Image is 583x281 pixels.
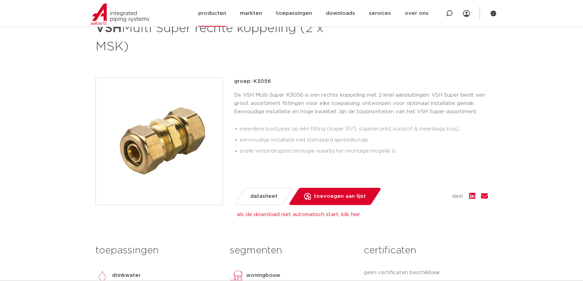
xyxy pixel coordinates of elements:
[452,192,464,201] span: deel:
[240,135,488,146] li: eenvoudige installatie met standaard gereedschap
[240,146,488,157] li: snelle verbindingstechnologie waarbij her-montage mogelijk is
[96,22,122,35] strong: VSH
[96,18,354,55] h1: Multi Super rechte koppeling (2 x MSK)
[234,91,488,116] p: De VSH Multi Super K3056 is een rechte koppeling met 2 knel aansluitingen. VSH Super biedt een gr...
[240,124,488,135] li: meerdere buistypes op één fitting (koper, RVS, staalverzinkt, kunstof & meerlaags buis)
[364,269,487,277] p: geen certificaten beschikbaar
[237,212,360,217] a: als de download niet automatisch start, klik hier
[96,244,219,258] h3: toepassingen
[250,191,278,202] span: datasheet
[230,244,353,258] h3: segmenten
[234,188,293,205] a: datasheet
[314,191,366,202] span: toevoegen aan lijst
[246,271,280,280] p: woningbouw
[364,244,487,258] h3: certificaten
[96,78,223,205] img: Product Image for VSH Multi Super rechte koppeling (2 x MSK)
[112,271,141,280] p: drinkwater
[234,77,488,86] p: groep: K3056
